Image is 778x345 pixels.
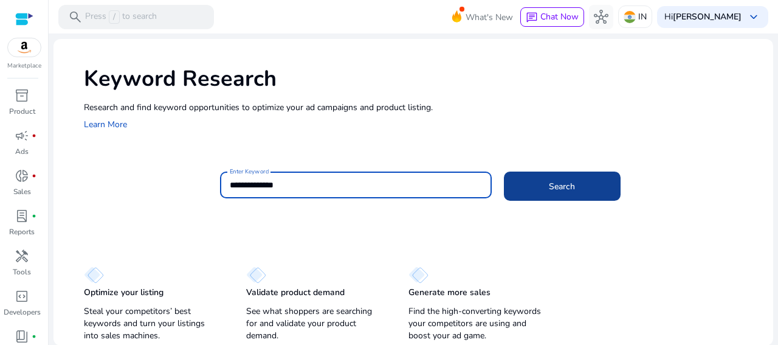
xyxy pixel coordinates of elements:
[540,11,579,23] span: Chat Now
[84,305,222,342] p: Steal your competitors’ best keywords and turn your listings into sales machines.
[32,133,36,138] span: fiber_manual_record
[504,172,621,201] button: Search
[85,10,157,24] p: Press to search
[84,267,104,284] img: diamond.svg
[32,173,36,178] span: fiber_manual_record
[7,61,41,71] p: Marketplace
[520,7,584,27] button: chatChat Now
[746,10,761,24] span: keyboard_arrow_down
[15,146,29,157] p: Ads
[638,6,647,27] p: IN
[13,267,31,277] p: Tools
[109,10,120,24] span: /
[84,287,164,299] p: Optimize your listing
[408,267,429,284] img: diamond.svg
[624,11,636,23] img: in.svg
[408,287,491,299] p: Generate more sales
[526,12,538,24] span: chat
[15,329,29,344] span: book_4
[32,214,36,218] span: fiber_manual_record
[15,128,29,143] span: campaign
[4,307,41,318] p: Developers
[466,7,513,28] span: What's New
[15,169,29,183] span: donut_small
[32,334,36,339] span: fiber_manual_record
[549,180,575,193] span: Search
[246,267,266,284] img: diamond.svg
[84,101,761,114] p: Research and find keyword opportunities to optimize your ad campaigns and product listing.
[15,289,29,304] span: code_blocks
[246,287,345,299] p: Validate product demand
[15,209,29,223] span: lab_profile
[664,13,742,21] p: Hi
[9,226,35,237] p: Reports
[589,5,613,29] button: hub
[8,38,41,57] img: amazon.svg
[15,249,29,263] span: handyman
[673,11,742,23] b: [PERSON_NAME]
[246,305,384,342] p: See what shoppers are searching for and validate your product demand.
[68,10,83,24] span: search
[84,66,761,92] h1: Keyword Research
[84,119,127,130] a: Learn More
[13,186,31,197] p: Sales
[408,305,546,342] p: Find the high-converting keywords your competitors are using and boost your ad game.
[594,10,608,24] span: hub
[9,106,35,117] p: Product
[230,167,269,176] mat-label: Enter Keyword
[15,88,29,103] span: inventory_2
